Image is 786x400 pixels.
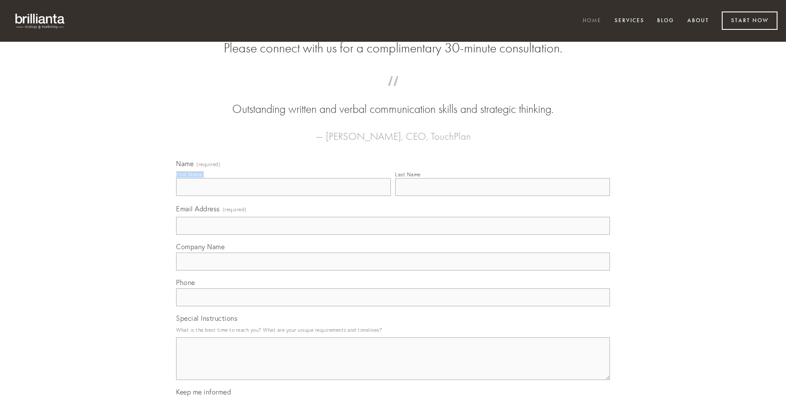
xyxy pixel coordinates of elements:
[223,204,247,215] span: (required)
[176,314,237,322] span: Special Instructions
[190,118,596,145] figcaption: — [PERSON_NAME], CEO, TouchPlan
[176,242,225,251] span: Company Name
[176,171,202,178] div: First Name
[609,14,650,28] a: Services
[176,159,194,168] span: Name
[190,84,596,101] span: “
[190,84,596,118] blockquote: Outstanding written and verbal communication skills and strategic thinking.
[176,324,610,336] p: What is the best time to reach you? What are your unique requirements and timelines?
[9,9,72,33] img: brillianta - research, strategy, marketing
[176,204,220,213] span: Email Address
[176,40,610,56] h2: Please connect with us for a complimentary 30-minute consultation.
[577,14,607,28] a: Home
[722,12,777,30] a: Start Now
[395,171,421,178] div: Last Name
[652,14,680,28] a: Blog
[176,388,231,396] span: Keep me informed
[196,162,220,167] span: (required)
[176,278,195,287] span: Phone
[682,14,715,28] a: About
